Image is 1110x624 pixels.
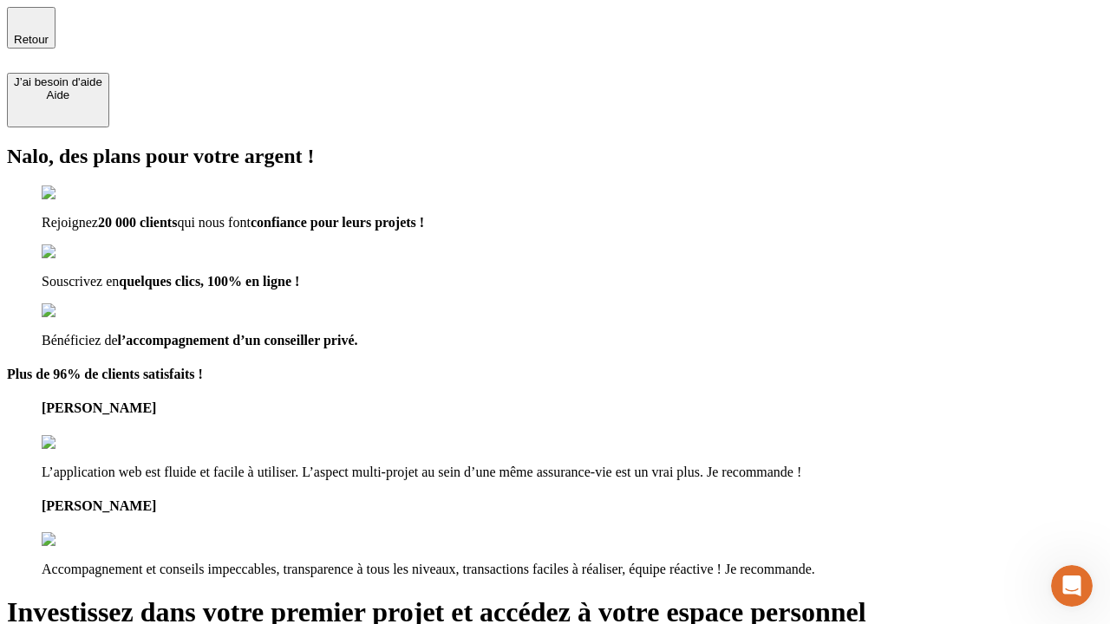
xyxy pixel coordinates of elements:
div: J’ai besoin d'aide [14,75,102,88]
img: checkmark [42,244,116,260]
img: reviews stars [42,435,127,451]
h4: Plus de 96% de clients satisfaits ! [7,367,1103,382]
p: Accompagnement et conseils impeccables, transparence à tous les niveaux, transactions faciles à r... [42,562,1103,577]
iframe: Intercom live chat [1051,565,1093,607]
img: checkmark [42,185,116,201]
span: l’accompagnement d’un conseiller privé. [118,333,358,348]
span: qui nous font [177,215,250,230]
button: Retour [7,7,55,49]
p: L’application web est fluide et facile à utiliser. L’aspect multi-projet au sein d’une même assur... [42,465,1103,480]
span: 20 000 clients [98,215,178,230]
img: checkmark [42,303,116,319]
button: J’ai besoin d'aideAide [7,73,109,127]
h4: [PERSON_NAME] [42,498,1103,514]
span: confiance pour leurs projets ! [251,215,424,230]
span: Retour [14,33,49,46]
span: Bénéficiez de [42,333,118,348]
span: Souscrivez en [42,274,119,289]
span: quelques clics, 100% en ligne ! [119,274,299,289]
h2: Nalo, des plans pour votre argent ! [7,145,1103,168]
h4: [PERSON_NAME] [42,400,1103,416]
span: Rejoignez [42,215,98,230]
div: Aide [14,88,102,101]
img: reviews stars [42,532,127,548]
